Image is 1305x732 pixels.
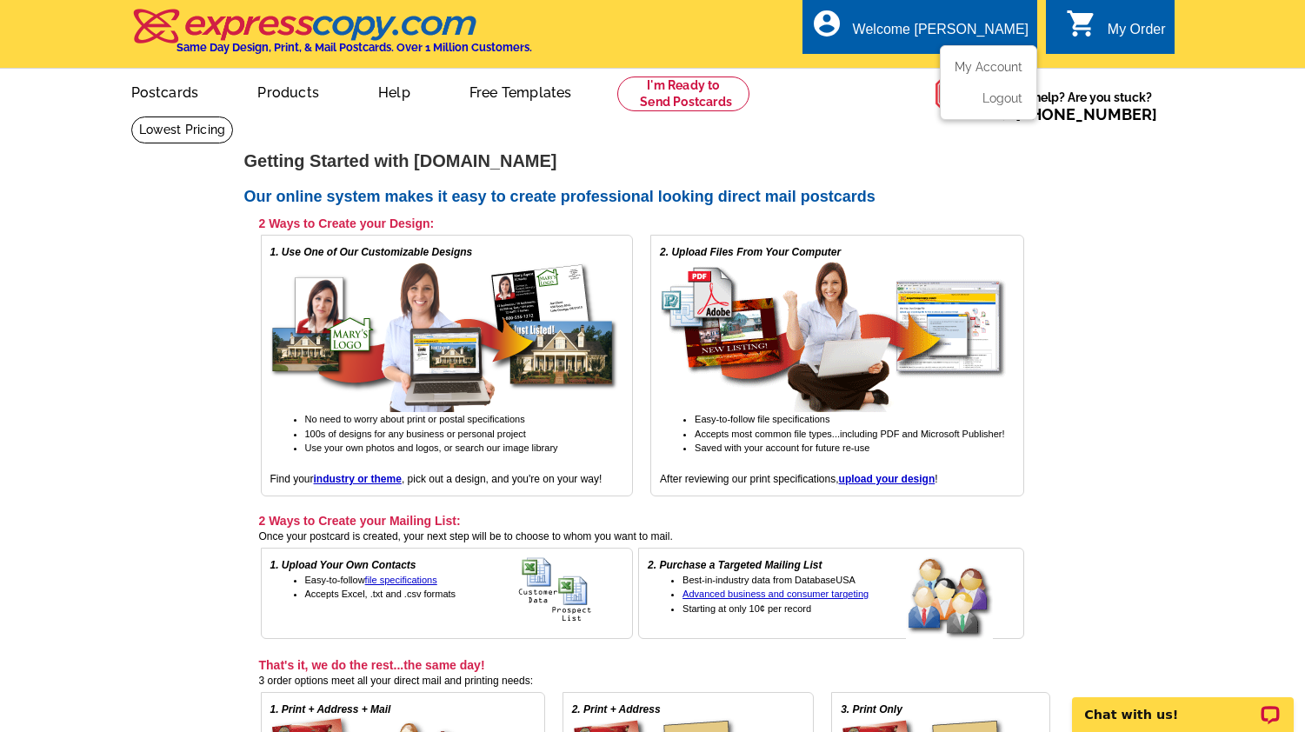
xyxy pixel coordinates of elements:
a: upload your design [839,473,935,485]
span: Saved with your account for future re-use [695,443,869,453]
h1: Getting Started with [DOMAIN_NAME] [244,152,1062,170]
div: Welcome [PERSON_NAME] [853,22,1029,46]
a: Advanced business and consumer targeting [682,589,869,599]
em: 2. Upload Files From Your Computer [660,246,841,258]
a: [PHONE_NUMBER] [1015,105,1157,123]
img: free online postcard designs [270,260,618,412]
i: shopping_cart [1066,8,1097,39]
span: Accepts most common file types...including PDF and Microsoft Publisher! [695,429,1004,439]
a: industry or theme [314,473,402,485]
em: 3. Print Only [841,703,902,715]
a: shopping_cart My Order [1066,19,1166,41]
span: Once your postcard is created, your next step will be to choose to whom you want to mail. [259,530,673,542]
a: Help [350,70,438,111]
em: 1. Use One of Our Customizable Designs [270,246,473,258]
span: Use your own photos and logos, or search our image library [305,443,558,453]
span: Call [986,105,1157,123]
a: Products [230,70,347,111]
a: file specifications [365,575,437,585]
h2: Our online system makes it easy to create professional looking direct mail postcards [244,188,1062,207]
img: upload your own address list for free [518,557,623,622]
em: 2. Print + Address [572,703,661,715]
img: help [935,69,986,119]
a: Postcards [103,70,227,111]
h3: 2 Ways to Create your Design: [259,216,1024,231]
span: Easy-to-follow file specifications [695,414,829,424]
em: 1. Upload Your Own Contacts [270,559,416,571]
div: My Order [1108,22,1166,46]
h3: That's it, we do the rest...the same day! [259,657,1050,673]
h4: Same Day Design, Print, & Mail Postcards. Over 1 Million Customers. [176,41,532,54]
span: Need help? Are you stuck? [986,89,1166,123]
iframe: LiveChat chat widget [1061,677,1305,732]
span: No need to worry about print or postal specifications [305,414,525,424]
span: Starting at only 10¢ per record [682,603,811,614]
a: Logout [982,91,1022,105]
span: Easy-to-follow [305,575,437,585]
span: After reviewing our print specifications, ! [660,473,937,485]
a: Same Day Design, Print, & Mail Postcards. Over 1 Million Customers. [131,21,532,54]
a: My Account [955,60,1022,74]
span: 3 order options meet all your direct mail and printing needs: [259,675,534,687]
a: Free Templates [442,70,600,111]
em: 1. Print + Address + Mail [270,703,391,715]
span: Best-in-industry data from DatabaseUSA [682,575,856,585]
h3: 2 Ways to Create your Mailing List: [259,513,1024,529]
em: 2. Purchase a Targeted Mailing List [648,559,822,571]
img: buy a targeted mailing list [906,557,1015,641]
i: account_circle [811,8,842,39]
span: Accepts Excel, .txt and .csv formats [305,589,456,599]
span: Find your , pick out a design, and you're on your way! [270,473,603,485]
img: upload your own design for free [660,260,1008,412]
span: 100s of designs for any business or personal project [305,429,526,439]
